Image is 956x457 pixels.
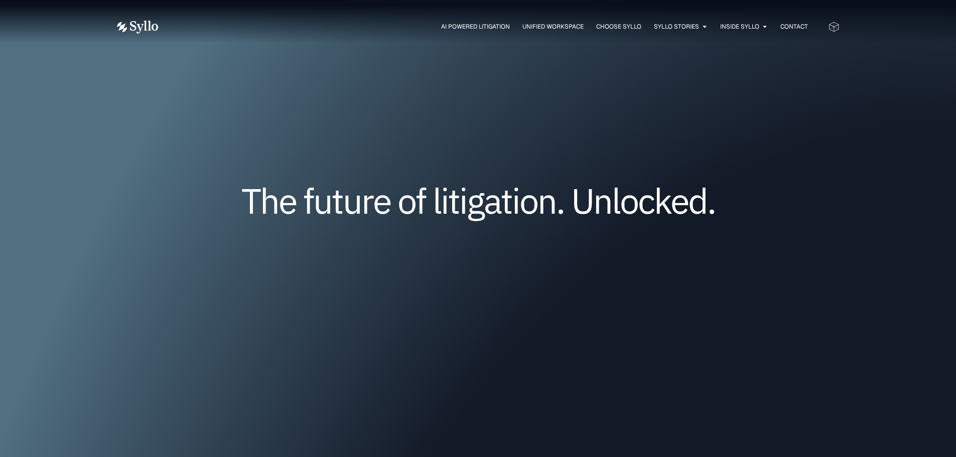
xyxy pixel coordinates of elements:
a: Syllo Stories [654,22,699,31]
a: AI Powered Litigation [441,22,510,31]
a: Choose Syllo [596,22,641,31]
h1: The future of litigation. Unlocked. [177,184,779,217]
div: Menu Toggle [178,22,808,32]
nav: Menu [178,22,808,32]
a: Inside Syllo [720,22,759,31]
img: Vector [117,21,158,34]
a: Unified Workspace [522,22,584,31]
a: Contact [780,22,808,31]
